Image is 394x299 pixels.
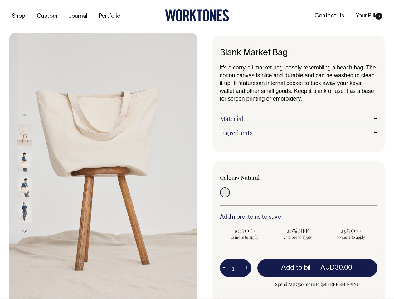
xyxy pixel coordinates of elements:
[20,108,29,122] button: Previous
[223,235,266,240] span: 10 more to apply
[313,265,354,271] span: —
[257,259,378,277] button: Add to bill —AUD30.00
[235,80,259,86] span: t features
[276,235,319,240] span: 25 more to apply
[9,11,28,21] a: Shop
[220,262,229,274] button: -
[329,235,372,240] span: 50 more to apply
[320,265,352,271] span: AUD30.00
[34,11,60,21] a: Custom
[241,262,251,274] button: +
[281,265,312,271] span: Add to bill
[66,11,90,21] a: Journal
[353,11,385,21] a: Your Bill0
[326,225,375,241] input: 25% OFF 50 more to apply
[20,224,29,238] button: Next
[241,174,260,181] label: Natural
[17,175,32,197] img: natural
[220,174,283,181] div: Colour
[375,13,382,20] span: 0
[17,149,32,171] img: natural
[96,11,123,21] a: Portfolio
[220,225,269,241] input: 10% OFF 10 more to apply
[312,11,347,21] a: Contact Us
[220,115,378,122] a: Material
[223,227,266,235] span: 10% OFF
[329,227,372,235] span: 25% OFF
[220,64,376,86] span: It's a carry-all market bag loosely resembling a beach bag. The cotton canvas is nice and durable...
[17,201,32,222] img: natural
[17,124,32,146] img: natural
[237,174,240,181] span: •
[220,80,374,102] span: an internal pocket to tuck away your keys, wallet and other small goods. Keep it blank or use it ...
[276,227,319,235] span: 20% OFF
[220,214,378,221] h6: Add more items to save
[220,48,378,58] h1: Blank Market Bag
[257,281,378,288] span: Spend AUD350 more to get FREE SHIPPING
[273,225,322,241] input: 20% OFF 25 more to apply
[220,129,378,136] a: Ingredients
